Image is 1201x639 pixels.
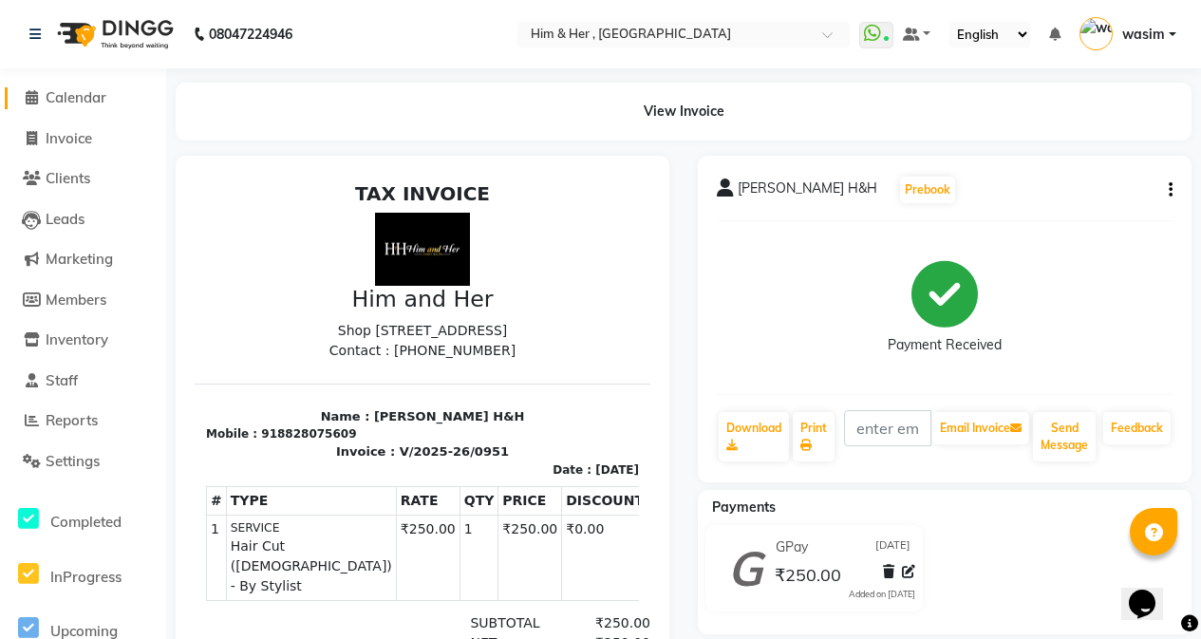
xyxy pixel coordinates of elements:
span: wasim [224,607,266,620]
p: Contact : [PHONE_NUMBER] [11,166,444,186]
td: ₹250.00 [201,340,265,425]
td: 1 [265,340,304,425]
span: Leads [46,210,84,228]
th: # [12,311,32,340]
span: Marketing [46,250,113,268]
div: [DATE] [401,287,444,304]
th: QTY [265,311,304,340]
a: Invoice [5,128,161,150]
th: DISCOUNT [367,311,454,340]
h3: Him and Her [11,111,444,138]
input: enter email [844,410,931,446]
div: GRAND TOTAL [264,479,360,518]
div: Date : [358,287,397,304]
button: Email Invoice [932,412,1029,444]
p: Shop [STREET_ADDRESS] [11,146,444,166]
div: ₹250.00 [360,479,456,518]
span: wasim [1122,25,1165,45]
a: Settings [5,451,161,473]
small: SERVICE [36,345,197,362]
td: ₹250.00 [304,340,367,425]
th: TYPE [31,311,201,340]
a: Staff [5,370,161,392]
span: Settings [46,452,100,470]
span: Invoice [46,129,92,147]
div: NET [264,459,360,479]
span: Clients [46,169,90,187]
span: Calendar [46,88,106,106]
div: Paid [264,518,360,538]
span: InProgress [50,568,122,586]
span: [PERSON_NAME] H&H [738,179,877,205]
p: Please visit again ! [11,580,444,597]
div: Generated By : at [DATE] [11,605,444,622]
td: ₹0.00 [367,340,454,425]
div: Mobile : [11,251,63,268]
div: 918828075609 [66,251,161,268]
div: View Invoice [176,83,1192,141]
span: Members [46,291,106,309]
iframe: chat widget [1121,563,1182,620]
p: Invoice : V/2025-26/0951 [11,268,444,287]
span: Inventory [46,330,108,348]
div: Added on [DATE] [849,588,915,601]
a: Download [719,412,789,461]
span: GPay [776,537,808,557]
span: [DATE] [875,537,910,557]
span: Completed [50,513,122,531]
img: wasim [1079,17,1113,50]
div: Payment Received [888,335,1002,355]
b: 08047224946 [209,8,292,61]
th: RATE [201,311,265,340]
img: logo [48,8,178,61]
div: ₹250.00 [360,439,456,459]
button: Prebook [900,177,955,203]
a: Marketing [5,249,161,271]
a: Inventory [5,329,161,351]
a: Print [793,412,835,461]
span: Staff [46,371,78,389]
td: 1 [12,340,32,425]
a: Feedback [1103,412,1171,444]
th: PRICE [304,311,367,340]
a: Members [5,290,161,311]
a: Leads [5,209,161,231]
a: Reports [5,410,161,432]
button: Send Message [1033,412,1096,461]
div: ₹250.00 [360,459,456,479]
span: ₹250.00 [775,564,841,591]
div: SUBTOTAL [264,439,360,459]
p: Name : [PERSON_NAME] H&H [11,233,444,252]
a: Calendar [5,87,161,109]
h2: TAX INVOICE [11,8,444,30]
span: Reports [46,411,98,429]
span: Payments [712,498,776,516]
a: Clients [5,168,161,190]
span: Hair Cut ([DEMOGRAPHIC_DATA]) - By Stylist [36,362,197,422]
div: ₹250.00 [360,518,456,538]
